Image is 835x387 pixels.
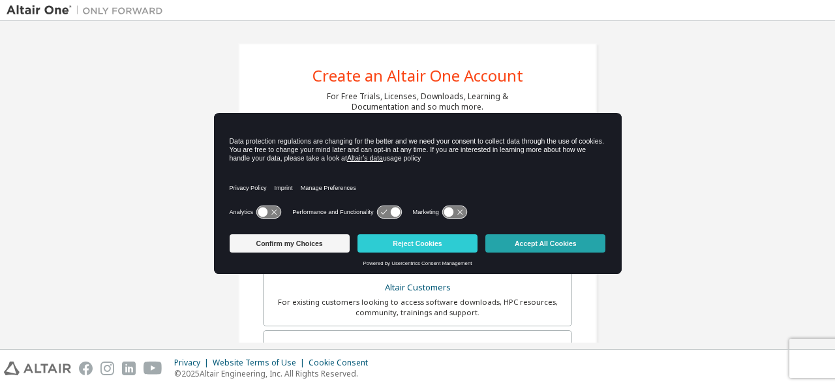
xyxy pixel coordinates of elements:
img: linkedin.svg [122,362,136,375]
img: instagram.svg [100,362,114,375]
div: Altair Customers [271,279,564,297]
div: Privacy [174,358,213,368]
img: Altair One [7,4,170,17]
div: Cookie Consent [309,358,376,368]
img: altair_logo.svg [4,362,71,375]
div: Students [271,339,564,357]
div: Create an Altair One Account [312,68,523,84]
img: youtube.svg [144,362,162,375]
div: Website Terms of Use [213,358,309,368]
img: facebook.svg [79,362,93,375]
p: © 2025 Altair Engineering, Inc. All Rights Reserved. [174,368,376,379]
div: For existing customers looking to access software downloads, HPC resources, community, trainings ... [271,297,564,318]
div: For Free Trials, Licenses, Downloads, Learning & Documentation and so much more. [327,91,508,112]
